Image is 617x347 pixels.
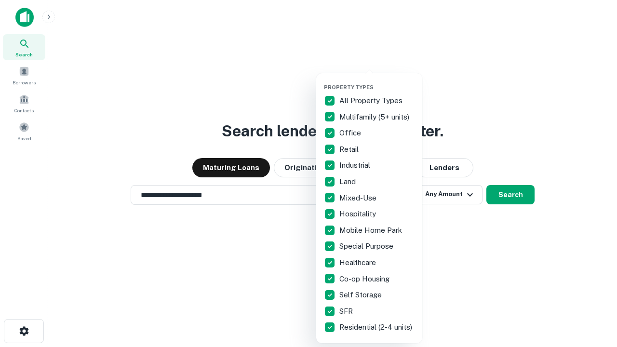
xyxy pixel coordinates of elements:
p: Industrial [339,160,372,171]
p: Mixed-Use [339,192,378,204]
p: Hospitality [339,208,378,220]
p: Retail [339,144,361,155]
p: SFR [339,306,355,317]
p: All Property Types [339,95,404,107]
p: Mobile Home Park [339,225,404,236]
p: Land [339,176,358,187]
p: Co-op Housing [339,273,391,285]
iframe: Chat Widget [569,270,617,316]
p: Residential (2-4 units) [339,321,414,333]
span: Property Types [324,84,374,90]
p: Multifamily (5+ units) [339,111,411,123]
p: Office [339,127,363,139]
p: Self Storage [339,289,384,301]
p: Special Purpose [339,240,395,252]
p: Healthcare [339,257,378,268]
